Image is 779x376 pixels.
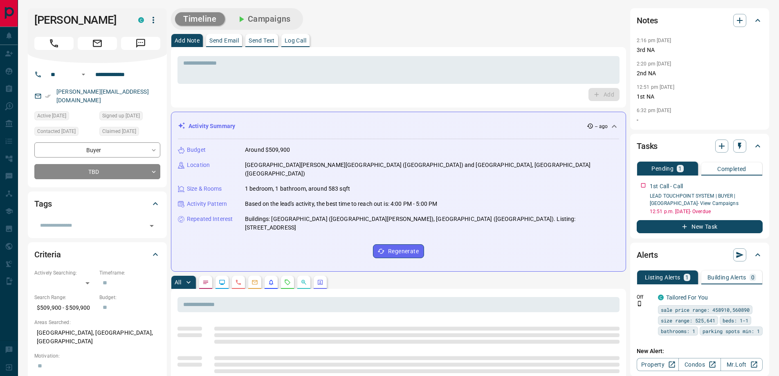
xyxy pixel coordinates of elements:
[34,194,160,214] div: Tags
[235,279,242,286] svg: Calls
[245,185,350,193] p: 1 bedroom, 1 bathroom, around 583 sqft
[187,146,206,154] p: Budget
[661,327,695,335] span: bathrooms: 1
[187,215,233,223] p: Repeated Interest
[34,197,52,210] h2: Tags
[707,275,746,280] p: Building Alerts
[175,38,200,43] p: Add Note
[685,275,689,280] p: 1
[595,123,608,130] p: -- ago
[723,316,748,324] span: beds: 1-1
[245,161,619,178] p: [GEOGRAPHIC_DATA][PERSON_NAME][GEOGRAPHIC_DATA] ([GEOGRAPHIC_DATA]) and [GEOGRAPHIC_DATA], [GEOGR...
[637,84,674,90] p: 12:51 pm [DATE]
[661,316,715,324] span: size range: 525,641
[637,293,653,301] p: Off
[99,269,160,277] p: Timeframe:
[249,38,275,43] p: Send Text
[637,38,671,43] p: 2:16 pm [DATE]
[637,347,763,356] p: New Alert:
[187,185,222,193] p: Size & Rooms
[34,164,160,179] div: TBD
[37,112,66,120] span: Active [DATE]
[99,111,160,123] div: Sat Aug 09 2025
[34,301,95,315] p: $509,900 - $509,900
[650,182,683,191] p: 1st Call - Call
[637,301,642,306] svg: Push Notification Only
[34,111,95,123] div: Thu Aug 14 2025
[228,12,299,26] button: Campaigns
[202,279,209,286] svg: Notes
[121,37,160,50] span: Message
[34,319,160,326] p: Areas Searched:
[34,127,95,138] div: Thu Aug 14 2025
[703,327,760,335] span: parking spots min: 1
[301,279,307,286] svg: Opportunities
[175,279,181,285] p: All
[721,358,763,371] a: Mr.Loft
[637,140,658,153] h2: Tasks
[661,306,750,314] span: sale price range: 458910,560890
[245,215,619,232] p: Buildings: [GEOGRAPHIC_DATA] ([GEOGRAPHIC_DATA][PERSON_NAME]), [GEOGRAPHIC_DATA] ([GEOGRAPHIC_DAT...
[637,248,658,261] h2: Alerts
[637,14,658,27] h2: Notes
[245,146,290,154] p: Around $509,900
[34,326,160,348] p: [GEOGRAPHIC_DATA], [GEOGRAPHIC_DATA], [GEOGRAPHIC_DATA]
[637,46,763,54] p: 3rd NA
[373,244,424,258] button: Regenerate
[645,275,680,280] p: Listing Alerts
[666,294,708,301] a: Tailored For You
[285,38,306,43] p: Log Call
[251,279,258,286] svg: Emails
[637,92,763,101] p: 1st NA
[209,38,239,43] p: Send Email
[37,127,76,135] span: Contacted [DATE]
[34,245,160,264] div: Criteria
[650,208,763,215] p: 12:51 p.m. [DATE] - Overdue
[317,279,323,286] svg: Agent Actions
[34,248,61,261] h2: Criteria
[637,220,763,233] button: New Task
[268,279,274,286] svg: Listing Alerts
[34,294,95,301] p: Search Range:
[34,269,95,277] p: Actively Searching:
[34,352,160,360] p: Motivation:
[637,11,763,30] div: Notes
[678,358,721,371] a: Condos
[637,69,763,78] p: 2nd NA
[651,166,673,171] p: Pending
[178,119,619,134] div: Activity Summary-- ago
[219,279,225,286] svg: Lead Browsing Activity
[34,37,74,50] span: Call
[637,108,671,113] p: 6:32 pm [DATE]
[658,295,664,300] div: condos.ca
[102,127,136,135] span: Claimed [DATE]
[78,37,117,50] span: Email
[245,200,437,208] p: Based on the lead's activity, the best time to reach out is: 4:00 PM - 5:00 PM
[34,142,160,158] div: Buyer
[637,245,763,265] div: Alerts
[138,17,144,23] div: condos.ca
[751,275,754,280] p: 0
[678,166,682,171] p: 1
[79,70,88,79] button: Open
[637,136,763,156] div: Tasks
[56,88,149,104] a: [PERSON_NAME][EMAIL_ADDRESS][DOMAIN_NAME]
[189,122,235,131] p: Activity Summary
[187,200,227,208] p: Activity Pattern
[717,166,746,172] p: Completed
[187,161,210,169] p: Location
[99,127,160,138] div: Thu Aug 14 2025
[637,116,763,124] p: -
[34,14,126,27] h1: [PERSON_NAME]
[146,220,157,232] button: Open
[650,193,739,206] a: LEAD TOUCHPOINT SYSTEM | BUYER | [GEOGRAPHIC_DATA]- View Campaigns
[99,294,160,301] p: Budget:
[45,93,51,99] svg: Email Verified
[637,61,671,67] p: 2:20 pm [DATE]
[102,112,140,120] span: Signed up [DATE]
[175,12,225,26] button: Timeline
[284,279,291,286] svg: Requests
[637,358,679,371] a: Property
